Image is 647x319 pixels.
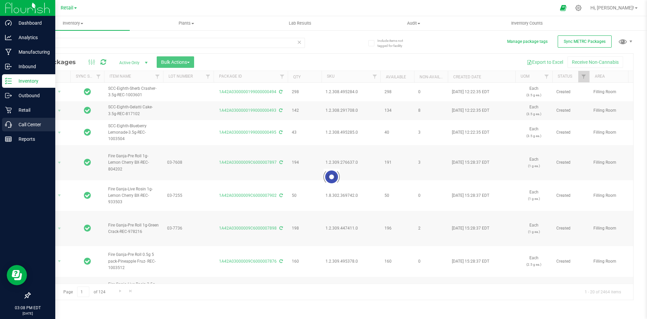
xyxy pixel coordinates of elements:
inline-svg: Inbound [5,63,12,70]
p: Analytics [12,33,52,42]
span: Lab Results [280,20,320,26]
p: Retail [12,106,52,114]
inline-svg: Call Center [5,121,12,128]
button: Manage package tags [507,39,548,45]
p: Dashboard [12,19,52,27]
span: Clear [297,38,302,47]
span: Retail [61,5,73,11]
p: [DATE] [3,311,52,316]
p: Manufacturing [12,48,52,56]
p: 03:08 PM EDT [3,305,52,311]
inline-svg: Analytics [5,34,12,41]
span: Inventory [16,20,130,26]
span: Include items not tagged for facility [377,38,411,48]
a: Plants [130,16,243,30]
iframe: Resource center [7,265,27,285]
inline-svg: Inventory [5,78,12,84]
a: Inventory [16,16,130,30]
inline-svg: Retail [5,107,12,113]
p: Call Center [12,121,52,129]
span: Hi, [PERSON_NAME]! [590,5,634,10]
button: Sync METRC Packages [558,35,612,48]
inline-svg: Reports [5,136,12,142]
span: Audit [357,20,470,26]
span: Inventory Counts [502,20,552,26]
p: Reports [12,135,52,143]
p: Outbound [12,91,52,100]
inline-svg: Outbound [5,92,12,99]
inline-svg: Manufacturing [5,49,12,55]
span: Open Ecommerce Menu [556,1,571,15]
a: Lab Results [243,16,357,30]
input: Search Package ID, Item Name, SKU, Lot or Part Number... [30,38,305,48]
div: Manage settings [574,5,583,11]
span: Plants [130,20,243,26]
p: Inbound [12,62,52,71]
p: Inventory [12,77,52,85]
a: Inventory Counts [470,16,584,30]
a: Audit [357,16,470,30]
inline-svg: Dashboard [5,20,12,26]
span: Sync METRC Packages [564,39,606,44]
